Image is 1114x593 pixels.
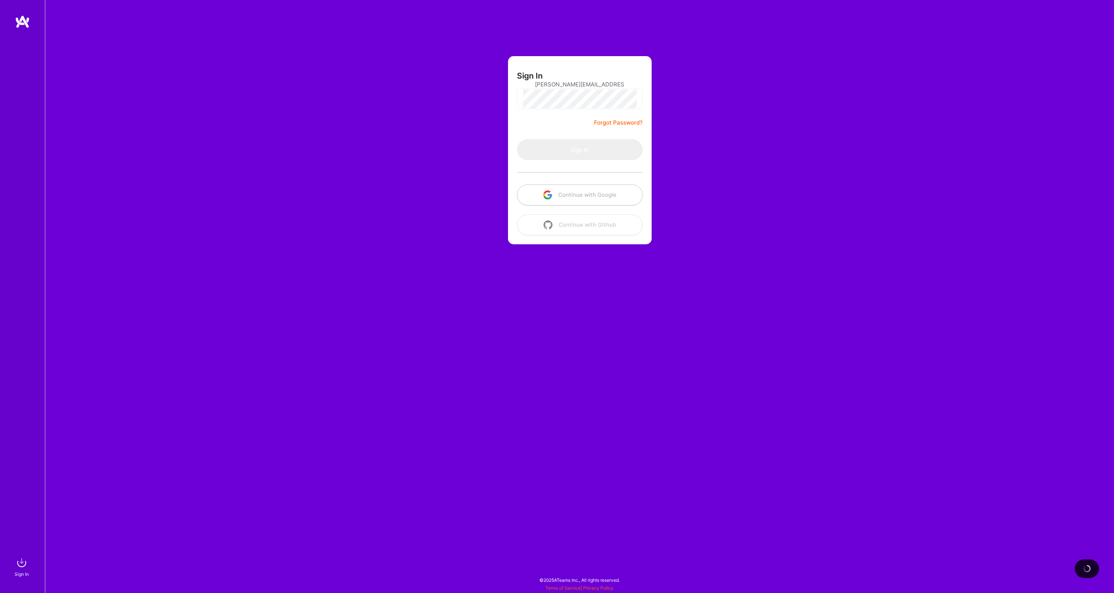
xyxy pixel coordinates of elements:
[517,71,543,80] h3: Sign In
[594,118,643,127] a: Forgot Password?
[543,190,552,199] img: icon
[517,139,643,160] button: Sign In
[583,585,613,591] a: Privacy Policy
[544,220,553,229] img: icon
[517,184,643,205] button: Continue with Google
[545,585,581,591] a: Terms of Service
[535,75,625,94] input: Email...
[517,214,643,235] button: Continue with Github
[15,570,29,578] div: Sign In
[15,15,30,28] img: logo
[545,585,613,591] span: |
[1083,565,1091,572] img: loading
[16,555,29,578] a: sign inSign In
[45,571,1114,589] div: © 2025 ATeams Inc., All rights reserved.
[14,555,29,570] img: sign in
